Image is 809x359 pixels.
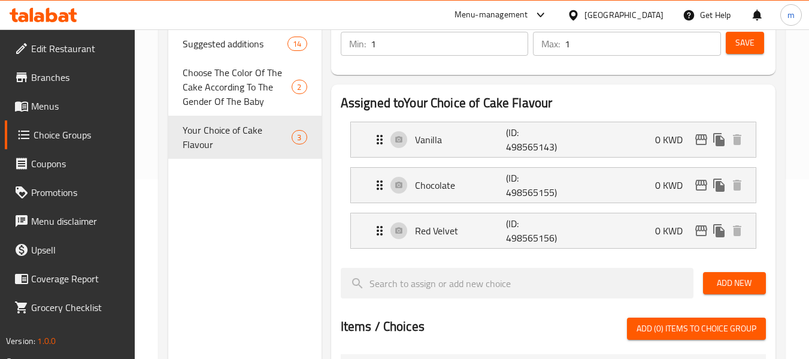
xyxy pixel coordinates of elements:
[31,243,126,257] span: Upsell
[341,117,766,162] li: Expand
[31,99,126,113] span: Menus
[31,41,126,56] span: Edit Restaurant
[341,268,693,298] input: search
[710,222,728,240] button: duplicate
[627,318,766,340] button: Add (0) items to choice group
[5,92,135,120] a: Menus
[655,132,692,147] p: 0 KWD
[5,120,135,149] a: Choice Groups
[703,272,766,294] button: Add New
[692,222,710,240] button: edit
[183,65,292,108] span: Choose The Color Of The Cake According To The Gender Of The Baby
[541,37,560,51] p: Max:
[692,176,710,194] button: edit
[506,216,567,245] p: (ID: 498565156)
[31,156,126,171] span: Coupons
[183,123,292,152] span: Your Choice of Cake Flavour
[506,125,567,154] p: (ID: 498565143)
[168,58,321,116] div: Choose The Color Of The Cake According To The Gender Of The Baby2
[292,130,307,144] div: Choices
[455,8,528,22] div: Menu-management
[31,300,126,315] span: Grocery Checklist
[506,171,567,200] p: (ID: 498565155)
[31,271,126,286] span: Coverage Report
[6,333,35,349] span: Version:
[37,333,56,349] span: 1.0.0
[637,321,756,336] span: Add (0) items to choice group
[726,32,764,54] button: Save
[713,276,756,291] span: Add New
[292,82,306,93] span: 2
[692,131,710,149] button: edit
[5,63,135,92] a: Branches
[31,70,126,85] span: Branches
[728,176,746,194] button: delete
[287,37,307,51] div: Choices
[710,131,728,149] button: duplicate
[168,116,321,159] div: Your Choice of Cake Flavour3
[34,128,126,142] span: Choice Groups
[415,132,507,147] p: Vanilla
[351,213,756,248] div: Expand
[349,37,366,51] p: Min:
[584,8,663,22] div: [GEOGRAPHIC_DATA]
[351,168,756,203] div: Expand
[341,318,425,336] h2: Items / Choices
[288,38,306,50] span: 14
[5,178,135,207] a: Promotions
[787,8,795,22] span: m
[5,34,135,63] a: Edit Restaurant
[351,122,756,157] div: Expand
[5,293,135,322] a: Grocery Checklist
[728,222,746,240] button: delete
[5,264,135,293] a: Coverage Report
[183,37,287,51] span: Suggested additions
[415,224,507,238] p: Red Velvet
[292,132,306,143] span: 3
[341,208,766,254] li: Expand
[5,149,135,178] a: Coupons
[341,162,766,208] li: Expand
[341,94,766,112] h2: Assigned to Your Choice of Cake Flavour
[5,236,135,264] a: Upsell
[415,178,507,192] p: Chocolate
[735,35,755,50] span: Save
[655,178,692,192] p: 0 KWD
[168,29,321,58] div: Suggested additions14
[655,224,692,238] p: 0 KWD
[5,207,135,236] a: Menu disclaimer
[710,176,728,194] button: duplicate
[728,131,746,149] button: delete
[31,185,126,200] span: Promotions
[31,214,126,228] span: Menu disclaimer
